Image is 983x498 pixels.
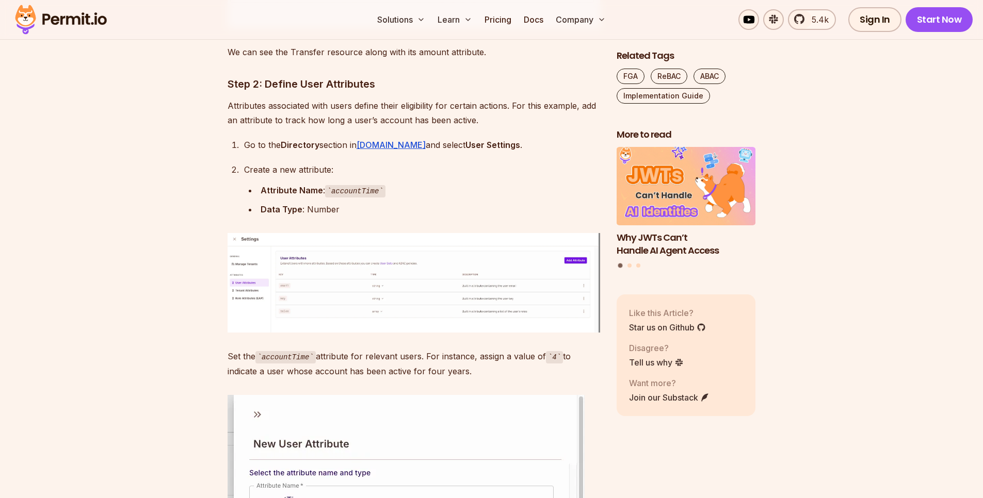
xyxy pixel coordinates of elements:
[617,147,756,270] div: Posts
[228,45,600,59] p: We can see the Transfer resource along with its amount attribute.
[805,13,829,26] span: 5.4k
[357,140,426,150] a: [DOMAIN_NAME]
[480,9,515,30] a: Pricing
[617,147,756,257] li: 1 of 3
[651,69,687,84] a: ReBAC
[281,140,319,150] strong: Directory
[10,2,111,37] img: Permit logo
[546,351,563,363] code: 4
[629,377,710,389] p: Want more?
[325,185,385,197] code: accountTime
[255,351,316,363] code: accountTime
[617,49,756,62] h2: Related Tags
[373,9,429,30] button: Solutions
[244,138,600,152] div: Go to the section in and select .
[617,147,756,257] a: Why JWTs Can’t Handle AI Agent AccessWhy JWTs Can’t Handle AI Agent Access
[228,98,600,127] p: Attributes associated with users define their eligibility for certain actions. For this example, ...
[617,88,710,104] a: Implementation Guide
[694,69,726,84] a: ABAC
[228,349,600,378] p: Set the attribute for relevant users. For instance, assign a value of to indicate a user whose ac...
[848,7,901,32] a: Sign In
[618,263,623,268] button: Go to slide 1
[906,7,973,32] a: Start Now
[228,233,600,333] img: image.png
[629,391,710,404] a: Join our Substack
[629,307,706,319] p: Like this Article?
[261,202,600,217] div: : Number
[617,231,756,257] h3: Why JWTs Can’t Handle AI Agent Access
[617,69,644,84] a: FGA
[629,342,684,354] p: Disagree?
[520,9,547,30] a: Docs
[627,264,632,268] button: Go to slide 2
[788,9,836,30] a: 5.4k
[629,356,684,369] a: Tell us why
[465,140,520,150] strong: User Settings
[261,183,600,198] div: :
[261,185,323,195] strong: Attribute Name
[629,321,706,334] a: Star us on Github
[636,264,640,268] button: Go to slide 3
[261,204,302,214] strong: Data Type
[244,162,600,177] div: Create a new attribute:
[617,147,756,226] img: Why JWTs Can’t Handle AI Agent Access
[552,9,610,30] button: Company
[433,9,476,30] button: Learn
[617,128,756,141] h2: More to read
[228,76,600,92] h3: Step 2: Define User Attributes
